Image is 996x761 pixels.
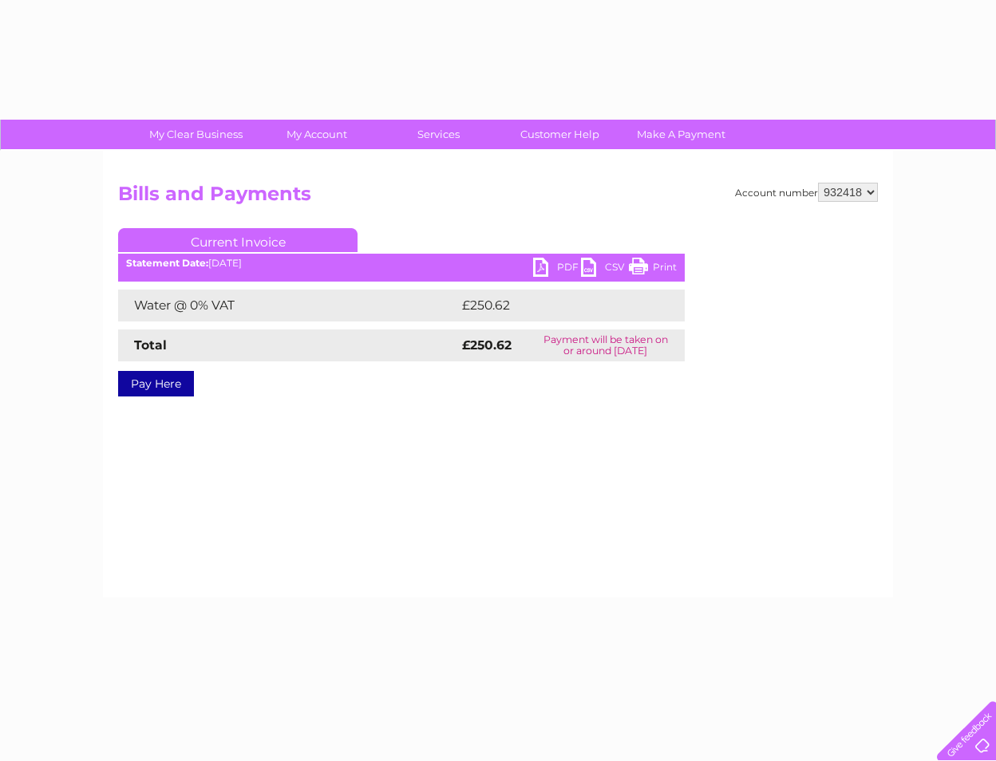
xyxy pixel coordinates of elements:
a: Current Invoice [118,228,358,252]
a: Services [373,120,504,149]
a: CSV [581,258,629,281]
td: Water @ 0% VAT [118,290,458,321]
a: PDF [533,258,581,281]
strong: £250.62 [462,337,512,353]
td: Payment will be taken on or around [DATE] [527,329,685,361]
strong: Total [134,337,167,353]
a: Print [629,258,677,281]
a: Pay Here [118,371,194,396]
b: Statement Date: [126,257,208,269]
h2: Bills and Payments [118,183,878,213]
a: My Account [251,120,383,149]
a: My Clear Business [130,120,262,149]
div: Account number [735,183,878,202]
a: Customer Help [494,120,626,149]
div: [DATE] [118,258,685,269]
a: Make A Payment [615,120,747,149]
td: £250.62 [458,290,657,321]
